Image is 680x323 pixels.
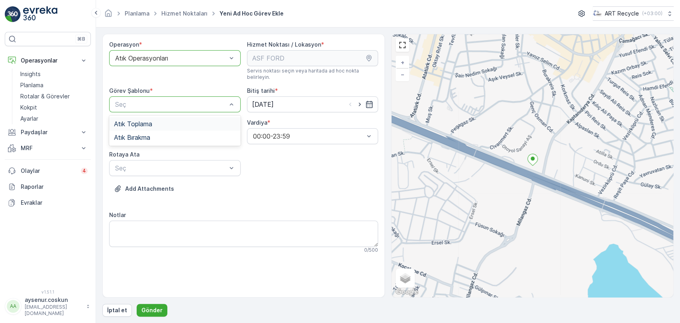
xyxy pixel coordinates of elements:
[5,195,91,211] a: Evraklar
[247,119,267,126] label: Vardiya
[247,50,378,66] input: ASF FORD
[17,69,91,80] a: Insights
[109,41,139,48] label: Operasyon
[17,91,91,102] a: Rotalar & Görevler
[107,306,127,314] p: İptal et
[401,59,404,66] span: +
[5,179,91,195] a: Raporlar
[20,104,37,112] p: Kokpit
[137,304,167,317] button: Gönder
[114,120,152,127] span: Atık Toplama
[109,182,179,195] button: Dosya Yükle
[25,296,82,304] p: aysenur.coskun
[5,296,91,317] button: AAaysenur.coskun[EMAIL_ADDRESS][DOMAIN_NAME]
[17,80,91,91] a: Planlama
[7,300,20,313] div: AA
[109,151,139,158] label: Rotaya Ata
[396,269,414,287] a: Layers
[5,290,91,294] span: v 1.51.1
[593,6,674,21] button: ART Recycle(+03:00)
[82,168,86,174] p: 4
[396,39,408,51] a: View Fullscreen
[125,10,149,17] a: Planlama
[5,53,91,69] button: Operasyonlar
[125,185,174,193] p: Add Attachments
[247,68,378,80] span: Servis noktası seçin veya haritada ad hoc nokta belirleyin.
[109,87,150,94] label: Görev Şablonu
[20,115,38,123] p: Ayarlar
[77,36,85,42] p: ⌘B
[394,287,420,297] img: Google
[247,41,321,48] label: Hizmet Noktası / Lokasyon
[364,247,378,253] p: 0 / 500
[20,81,43,89] p: Planlama
[21,167,76,175] p: Olaylar
[161,10,208,17] a: Hizmet Noktaları
[218,10,285,18] span: Yeni Ad Hoc Görev Ekle
[5,6,21,22] img: logo
[396,69,408,80] a: Uzaklaştır
[21,144,75,152] p: MRF
[642,10,662,17] p: ( +03:00 )
[21,57,75,65] p: Operasyonlar
[247,96,378,112] input: dd/mm/yyyy
[5,124,91,140] button: Paydaşlar
[401,71,405,78] span: −
[25,304,82,317] p: [EMAIL_ADDRESS][DOMAIN_NAME]
[109,211,126,218] label: Notlar
[605,10,639,18] p: ART Recycle
[20,70,41,78] p: Insights
[396,57,408,69] a: Yakınlaştır
[102,304,132,317] button: İptal et
[17,113,91,124] a: Ayarlar
[394,287,420,297] a: Bu bölgeyi Google Haritalar'da açın (yeni pencerede açılır)
[114,134,150,141] span: Atık Bırakma
[115,163,227,173] p: Seç
[593,9,602,18] img: image_23.png
[5,163,91,179] a: Olaylar4
[20,92,70,100] p: Rotalar & Görevler
[141,306,163,314] p: Gönder
[21,183,88,191] p: Raporlar
[104,12,113,19] a: Ana Sayfa
[21,199,88,207] p: Evraklar
[5,140,91,156] button: MRF
[21,128,75,136] p: Paydaşlar
[115,100,227,109] p: Seç
[23,6,57,22] img: logo_light-DOdMpM7g.png
[247,87,275,94] label: Bitiş tarihi
[17,102,91,113] a: Kokpit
